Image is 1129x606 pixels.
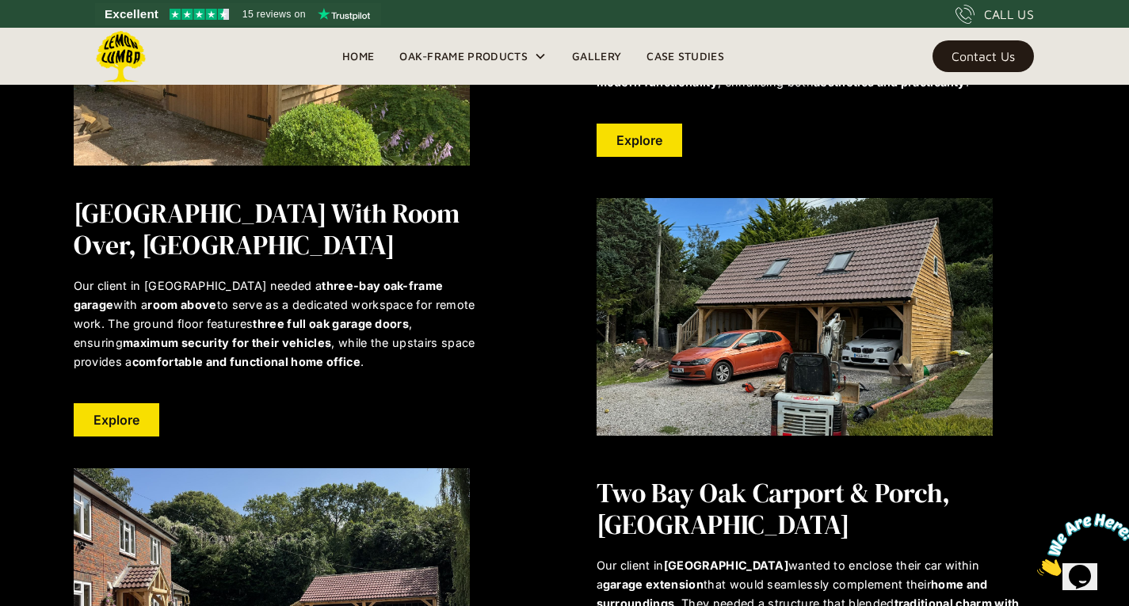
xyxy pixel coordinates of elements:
div: Contact Us [952,51,1015,62]
a: CALL US [955,5,1034,24]
span: Excellent [105,5,158,24]
a: See Lemon Lumba reviews on Trustpilot [95,3,381,25]
a: Gallery [559,44,634,68]
img: Trustpilot logo [318,8,370,21]
span: 1 [6,6,13,20]
strong: garage extension [603,577,704,591]
img: Trustpilot 4.5 stars [170,9,229,20]
span: 15 reviews on [242,5,306,24]
div: Oak-Frame Products [387,28,559,85]
strong: comfortable and functional home office [132,355,360,368]
a: Explore [597,124,682,157]
a: Explore [74,403,159,436]
a: Home [330,44,387,68]
a: Case Studies [634,44,737,68]
strong: room above [147,298,216,311]
strong: maximum security for their vehicles [123,336,331,349]
a: Contact Us [933,40,1034,72]
iframe: chat widget [1031,507,1129,582]
strong: [GEOGRAPHIC_DATA] [664,558,788,572]
div: Oak-Frame Products [399,47,528,66]
img: Chat attention grabber [6,6,105,69]
h3: Two Bay Oak Carport & Porch, [GEOGRAPHIC_DATA] [597,477,1029,540]
h3: [GEOGRAPHIC_DATA] with Room over, [GEOGRAPHIC_DATA] [74,197,506,261]
div: CALL US [984,5,1034,24]
strong: three full oak garage doors [253,317,409,330]
p: Our client in [GEOGRAPHIC_DATA] needed a with a to serve as a dedicated workspace for remote work... [74,276,506,372]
